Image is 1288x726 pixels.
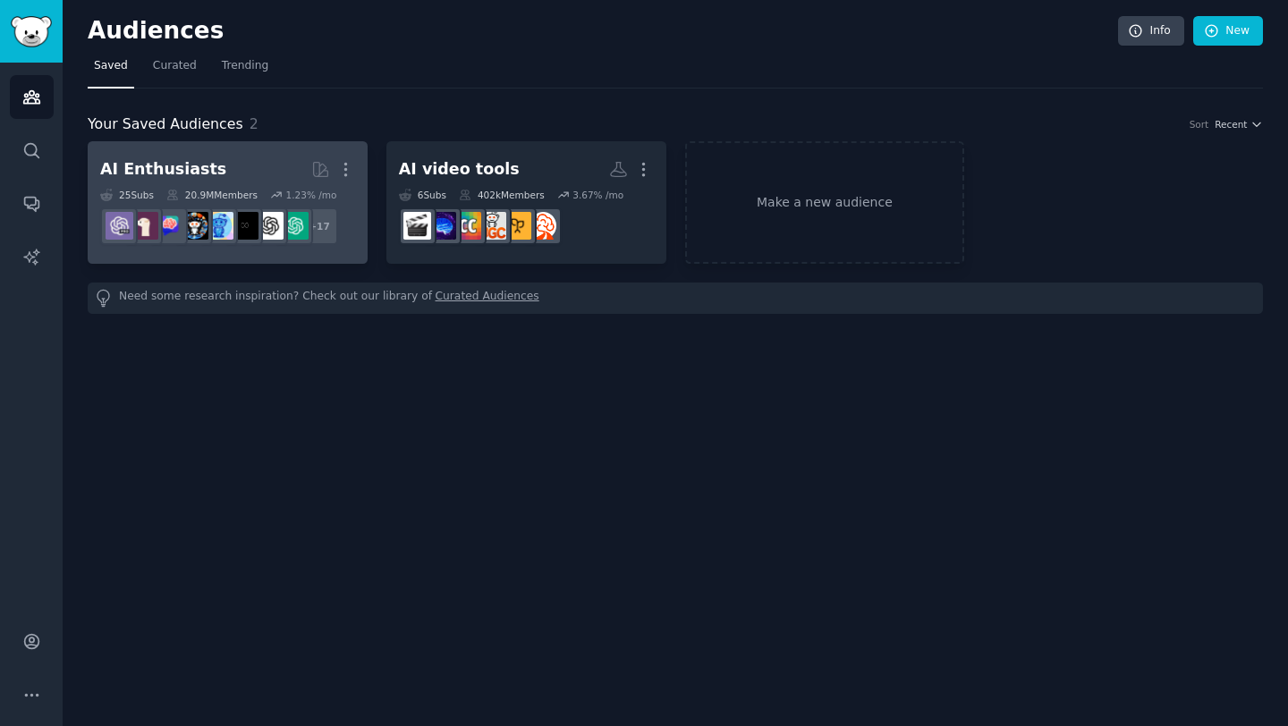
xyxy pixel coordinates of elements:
[1215,118,1247,131] span: Recent
[399,158,520,181] div: AI video tools
[1118,16,1184,46] a: Info
[479,212,506,240] img: UGCcreators
[131,212,158,240] img: LocalLLaMA
[1193,16,1263,46] a: New
[88,141,368,264] a: AI Enthusiasts25Subs20.9MMembers1.23% /mo+17ChatGPTOpenAIArtificialInteligenceartificialaiArtChat...
[250,115,258,132] span: 2
[106,212,133,240] img: ChatGPTPro
[301,207,338,245] div: + 17
[436,289,539,308] a: Curated Audiences
[256,212,284,240] img: OpenAI
[285,189,336,201] div: 1.23 % /mo
[386,141,666,264] a: AI video tools6Subs402kMembers3.67% /moinstructionaldesignLearningDevelopmentUGCcreatorsContentCr...
[685,141,965,264] a: Make a new audience
[403,212,431,240] img: aivideo
[11,16,52,47] img: GummySearch logo
[1190,118,1209,131] div: Sort
[504,212,531,240] img: LearningDevelopment
[88,17,1118,46] h2: Audiences
[459,189,545,201] div: 402k Members
[231,212,258,240] img: ArtificialInteligence
[222,58,268,74] span: Trending
[100,158,226,181] div: AI Enthusiasts
[166,189,258,201] div: 20.9M Members
[88,114,243,136] span: Your Saved Audiences
[216,52,275,89] a: Trending
[206,212,233,240] img: artificial
[428,212,456,240] img: AI_VideoGenerator
[181,212,208,240] img: aiArt
[399,189,446,201] div: 6 Sub s
[94,58,128,74] span: Saved
[281,212,309,240] img: ChatGPT
[153,58,197,74] span: Curated
[88,283,1263,314] div: Need some research inspiration? Check out our library of
[1215,118,1263,131] button: Recent
[529,212,556,240] img: instructionaldesign
[156,212,183,240] img: ChatGPTPromptGenius
[453,212,481,240] img: ContentCreators
[572,189,623,201] div: 3.67 % /mo
[100,189,154,201] div: 25 Sub s
[147,52,203,89] a: Curated
[88,52,134,89] a: Saved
